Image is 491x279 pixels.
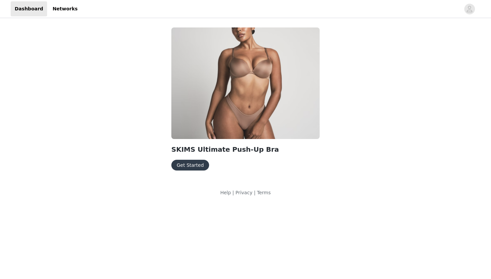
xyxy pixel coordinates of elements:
span: | [254,190,256,195]
div: avatar [466,4,473,14]
a: Dashboard [11,1,47,16]
a: Networks [48,1,81,16]
h2: SKIMS Ultimate Push-Up Bra [171,144,320,154]
a: Terms [257,190,271,195]
img: SKIMS (EU) [171,27,320,139]
a: Privacy [235,190,253,195]
span: | [232,190,234,195]
a: Help [220,190,231,195]
button: Get Started [171,160,209,170]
